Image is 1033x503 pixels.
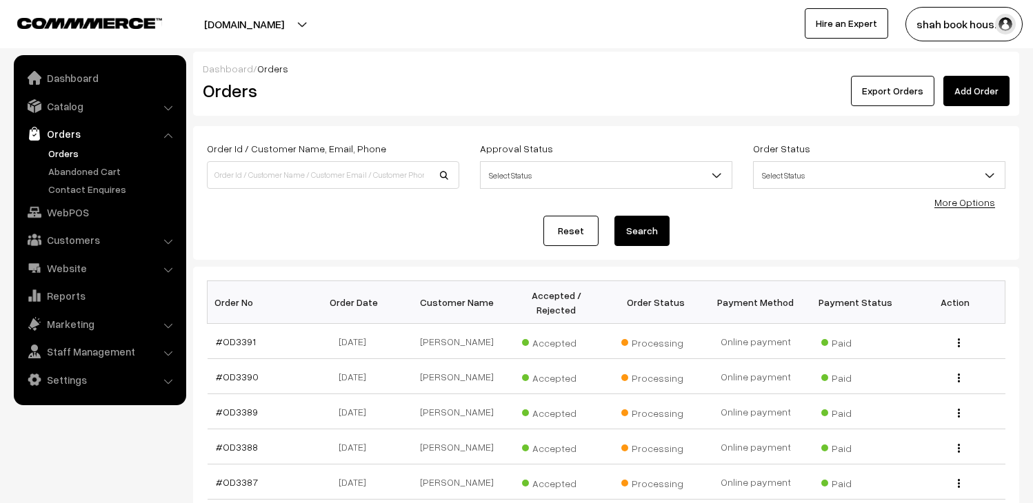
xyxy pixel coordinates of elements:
[522,402,591,420] span: Accepted
[481,163,732,187] span: Select Status
[934,196,995,208] a: More Options
[821,473,890,491] span: Paid
[621,402,690,420] span: Processing
[851,76,934,106] button: Export Orders
[958,409,960,418] img: Menu
[17,367,181,392] a: Settings
[216,476,258,488] a: #OD3387
[407,281,507,324] th: Customer Name
[45,146,181,161] a: Orders
[821,402,890,420] span: Paid
[753,161,1005,189] span: Select Status
[17,65,181,90] a: Dashboard
[706,359,806,394] td: Online payment
[821,332,890,350] span: Paid
[17,227,181,252] a: Customers
[407,359,507,394] td: [PERSON_NAME]
[753,141,810,156] label: Order Status
[17,339,181,364] a: Staff Management
[17,200,181,225] a: WebPOS
[407,464,507,500] td: [PERSON_NAME]
[207,141,386,156] label: Order Id / Customer Name, Email, Phone
[958,444,960,453] img: Menu
[958,479,960,488] img: Menu
[307,281,407,324] th: Order Date
[805,8,888,39] a: Hire an Expert
[614,216,670,246] button: Search
[905,7,1023,41] button: shah book hous…
[208,281,308,324] th: Order No
[17,14,138,30] a: COMMMERCE
[45,182,181,196] a: Contact Enquires
[706,464,806,500] td: Online payment
[17,121,181,146] a: Orders
[216,406,258,418] a: #OD3389
[522,473,591,491] span: Accepted
[17,256,181,280] a: Website
[706,429,806,464] td: Online payment
[216,336,256,347] a: #OD3391
[821,367,890,385] span: Paid
[203,63,253,74] a: Dashboard
[995,14,1016,34] img: user
[45,164,181,178] a: Abandoned Cart
[621,473,690,491] span: Processing
[621,332,690,350] span: Processing
[203,61,1010,76] div: /
[407,324,507,359] td: [PERSON_NAME]
[905,281,1005,324] th: Action
[156,7,332,41] button: [DOMAIN_NAME]
[307,464,407,500] td: [DATE]
[522,332,591,350] span: Accepted
[407,429,507,464] td: [PERSON_NAME]
[480,161,732,189] span: Select Status
[480,141,553,156] label: Approval Status
[307,429,407,464] td: [DATE]
[17,18,162,28] img: COMMMERCE
[706,281,806,324] th: Payment Method
[216,441,258,453] a: #OD3388
[958,373,960,382] img: Menu
[543,216,599,246] a: Reset
[706,394,806,429] td: Online payment
[606,281,706,324] th: Order Status
[821,438,890,455] span: Paid
[17,311,181,336] a: Marketing
[207,161,459,189] input: Order Id / Customer Name / Customer Email / Customer Phone
[17,94,181,119] a: Catalog
[216,371,259,382] a: #OD3390
[307,359,407,394] td: [DATE]
[407,394,507,429] td: [PERSON_NAME]
[17,283,181,308] a: Reports
[943,76,1010,106] a: Add Order
[522,367,591,385] span: Accepted
[621,438,690,455] span: Processing
[307,394,407,429] td: [DATE]
[506,281,606,324] th: Accepted / Rejected
[958,338,960,347] img: Menu
[522,438,591,455] span: Accepted
[706,324,806,359] td: Online payment
[805,281,905,324] th: Payment Status
[307,324,407,359] td: [DATE]
[257,63,288,74] span: Orders
[754,163,1005,187] span: Select Status
[203,80,458,101] h2: Orders
[621,367,690,385] span: Processing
